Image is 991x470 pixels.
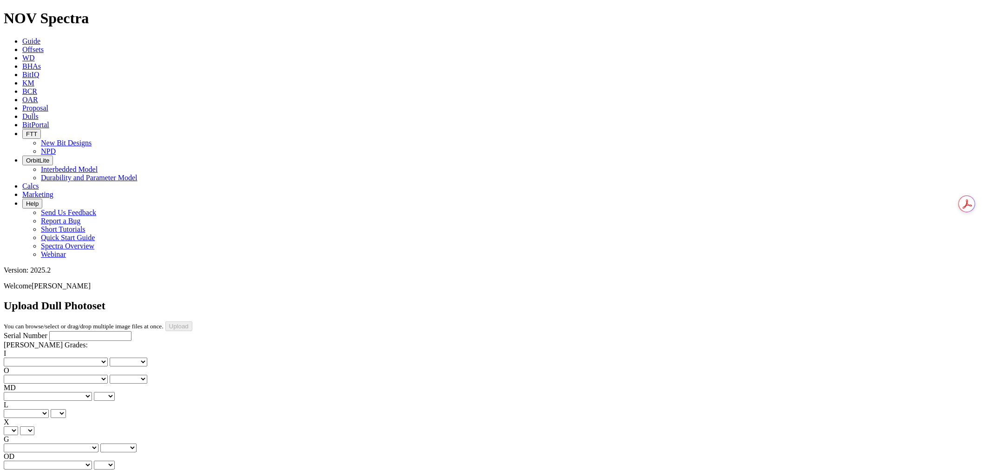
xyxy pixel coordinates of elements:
a: Durability and Parameter Model [41,174,138,182]
a: BCR [22,87,37,95]
a: Calcs [22,182,39,190]
button: Help [22,199,42,209]
a: Short Tutorials [41,225,85,233]
a: Marketing [22,190,53,198]
a: NPD [41,147,56,155]
a: OAR [22,96,38,104]
span: FTT [26,131,37,137]
a: BitIQ [22,71,39,78]
a: Quick Start Guide [41,234,95,242]
a: Dulls [22,112,39,120]
a: Report a Bug [41,217,80,225]
div: Version: 2025.2 [4,266,987,274]
a: Interbedded Model [41,165,98,173]
span: [PERSON_NAME] [32,282,91,290]
span: OrbitLite [26,157,49,164]
p: Welcome [4,282,987,290]
div: [PERSON_NAME] Grades: [4,341,987,349]
label: L [4,401,8,409]
input: Upload [165,321,192,331]
a: Guide [22,37,40,45]
a: Spectra Overview [41,242,94,250]
a: Proposal [22,104,48,112]
a: Send Us Feedback [41,209,96,216]
h2: Upload Dull Photoset [4,300,987,312]
label: Serial Number [4,332,47,339]
button: OrbitLite [22,156,53,165]
a: BHAs [22,62,41,70]
a: Offsets [22,46,44,53]
label: X [4,418,9,426]
label: MD [4,384,16,392]
label: OD [4,452,14,460]
button: FTT [22,129,41,139]
a: KM [22,79,34,87]
label: O [4,366,9,374]
a: WD [22,54,35,62]
a: New Bit Designs [41,139,92,147]
small: You can browse/select or drag/drop multiple image files at once. [4,323,164,330]
span: Help [26,200,39,207]
h1: NOV Spectra [4,10,987,27]
label: G [4,435,9,443]
a: BitPortal [22,121,49,129]
label: I [4,349,6,357]
a: Webinar [41,250,66,258]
